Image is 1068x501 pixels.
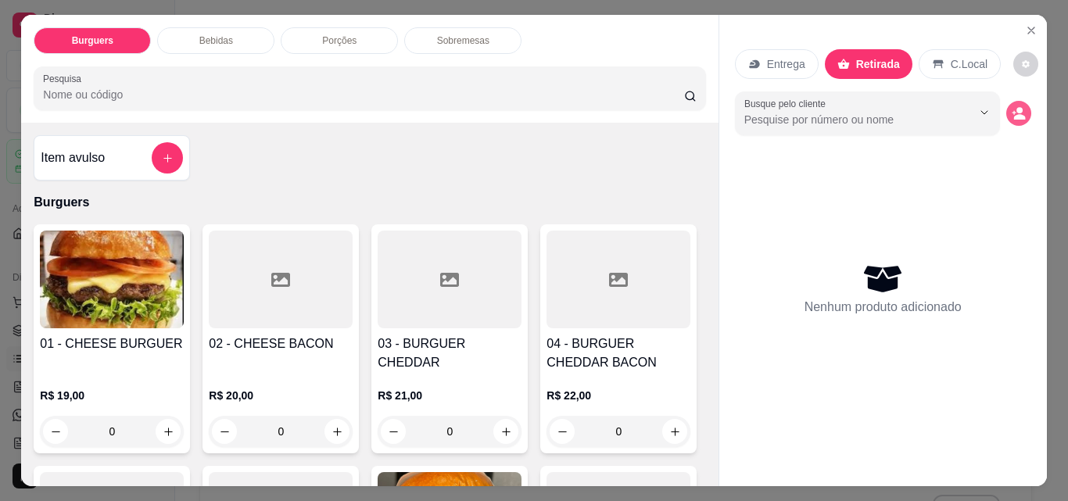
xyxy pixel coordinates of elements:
button: add-separate-item [152,142,183,174]
p: Retirada [856,56,900,72]
img: product-image [40,231,184,328]
input: Pesquisa [43,87,684,102]
p: R$ 21,00 [378,388,521,403]
button: Show suggestions [972,100,997,125]
p: Sobremesas [437,34,489,47]
label: Pesquisa [43,72,87,85]
h4: 02 - CHEESE BACON [209,335,353,353]
p: Burguers [34,193,705,212]
button: decrease-product-quantity [1013,52,1038,77]
h4: 04 - BURGUER CHEDDAR BACON [547,335,690,372]
button: Close [1019,18,1044,43]
p: Bebidas [199,34,233,47]
input: Busque pelo cliente [744,112,947,127]
p: Burguers [72,34,113,47]
p: C.Local [951,56,987,72]
p: R$ 20,00 [209,388,353,403]
p: Nenhum produto adicionado [805,298,962,317]
p: R$ 22,00 [547,388,690,403]
h4: Item avulso [41,149,105,167]
h4: 01 - CHEESE BURGUER [40,335,184,353]
p: Entrega [767,56,805,72]
p: R$ 19,00 [40,388,184,403]
button: decrease-product-quantity [1006,101,1031,126]
p: Porções [322,34,357,47]
label: Busque pelo cliente [744,97,831,110]
h4: 03 - BURGUER CHEDDAR [378,335,521,372]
